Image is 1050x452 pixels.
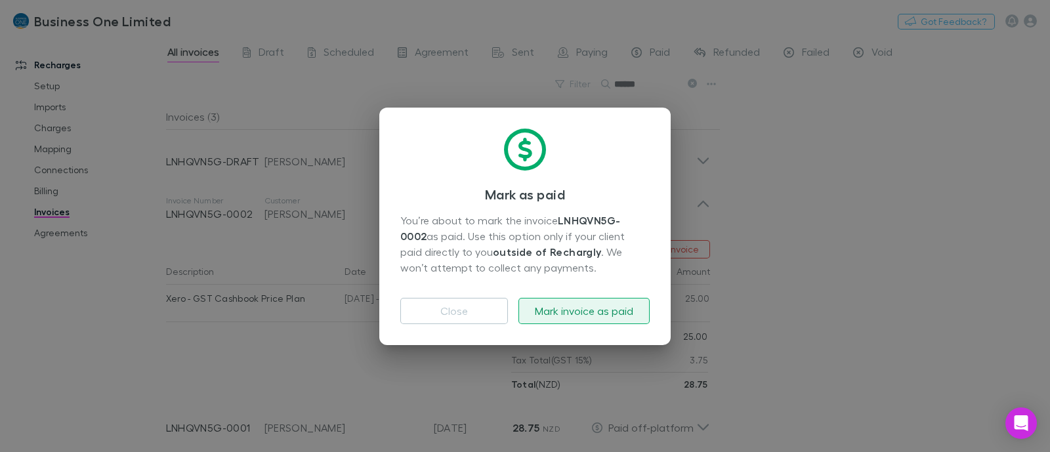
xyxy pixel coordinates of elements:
[1005,407,1037,439] div: Open Intercom Messenger
[400,214,620,243] strong: LNHQVN5G-0002
[400,213,650,277] div: You’re about to mark the invoice as paid. Use this option only if your client paid directly to yo...
[400,298,508,324] button: Close
[518,298,650,324] button: Mark invoice as paid
[400,186,650,202] h3: Mark as paid
[493,245,601,258] strong: outside of Rechargly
